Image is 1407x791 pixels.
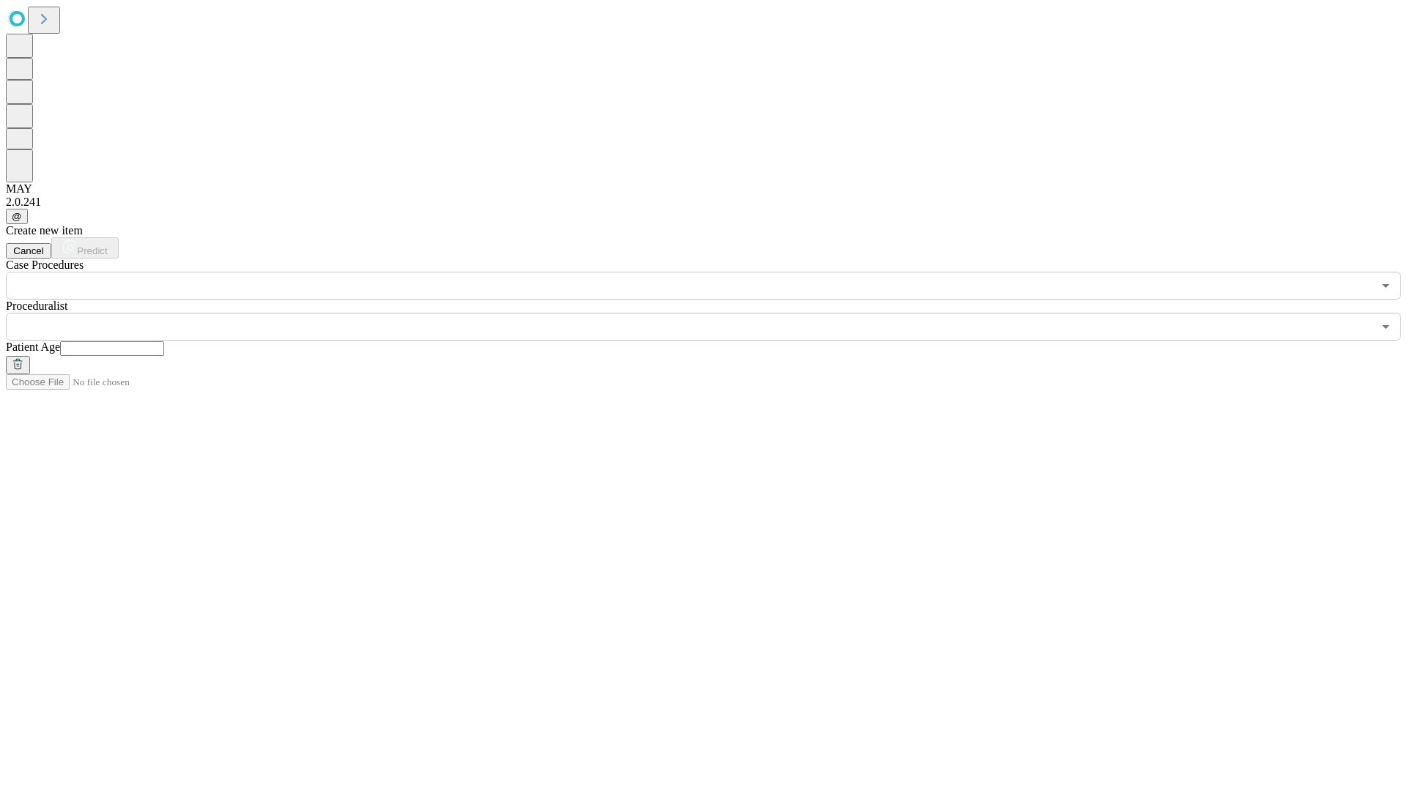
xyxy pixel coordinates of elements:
[1375,316,1396,337] button: Open
[12,211,22,222] span: @
[6,182,1401,196] div: MAY
[6,341,60,353] span: Patient Age
[6,224,83,237] span: Create new item
[13,245,44,256] span: Cancel
[6,300,67,312] span: Proceduralist
[6,243,51,259] button: Cancel
[6,209,28,224] button: @
[1375,275,1396,296] button: Open
[77,245,107,256] span: Predict
[51,237,119,259] button: Predict
[6,259,84,271] span: Scheduled Procedure
[6,196,1401,209] div: 2.0.241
